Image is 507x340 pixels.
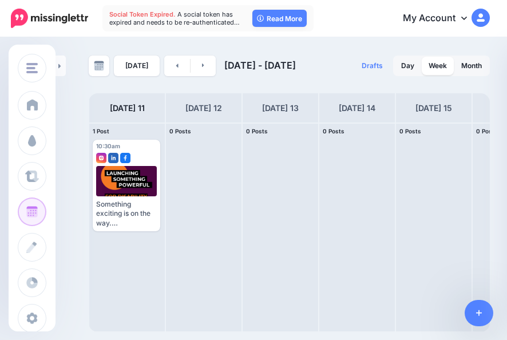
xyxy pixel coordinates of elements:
h4: [DATE] 12 [185,101,222,115]
span: A social token has expired and needs to be re-authenticated… [109,10,240,26]
img: linkedin-square.png [108,153,118,163]
div: Something exciting is on the way. In just a few days, we’ll be launching a campaign that puts dis... [96,200,157,228]
span: Drafts [362,62,383,69]
span: 0 Posts [323,128,344,135]
a: [DATE] [114,56,160,76]
span: Social Token Expired. [109,10,176,18]
a: My Account [391,5,490,33]
a: Week [422,57,454,75]
h4: [DATE] 11 [110,101,145,115]
a: Month [454,57,489,75]
span: [DATE] - [DATE] [224,60,296,71]
span: 0 Posts [169,128,191,135]
span: 0 Posts [476,128,498,135]
span: 0 Posts [399,128,421,135]
img: facebook-square.png [120,153,130,163]
span: 1 Post [93,128,109,135]
h4: [DATE] 15 [415,101,452,115]
span: 0 Posts [246,128,268,135]
h4: [DATE] 13 [262,101,299,115]
a: Day [394,57,421,75]
img: instagram-square.png [96,153,106,163]
img: menu.png [26,63,38,73]
img: Missinglettr [11,9,88,28]
h4: [DATE] 14 [339,101,375,115]
img: calendar-grey-darker.png [94,61,104,71]
span: 10:30am [96,143,120,149]
a: Drafts [355,56,390,76]
a: Read More [252,10,307,27]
